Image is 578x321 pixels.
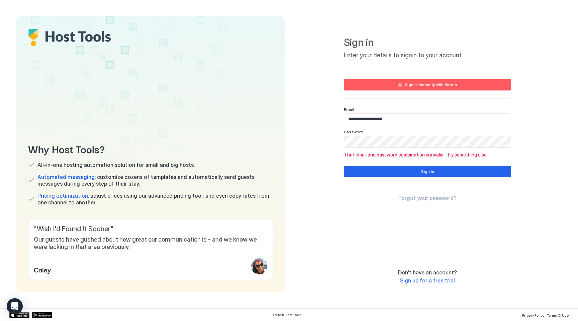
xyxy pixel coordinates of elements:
span: Our guests have gushed about how great our communication is - and we know we were lacking in that... [34,236,267,251]
div: Open Intercom Messenger [7,298,23,314]
a: Sign up for a free trial [400,277,455,284]
div: Sign in instantly with Airbnb [405,82,457,88]
span: Why Host Tools? [28,141,273,156]
span: Email [344,107,354,112]
span: Privacy Policy [522,313,544,317]
span: " Wish I'd Found It Sooner " [34,225,267,233]
div: profile [251,258,267,274]
div: Sign in [421,169,434,175]
a: Forgot your password? [398,195,457,202]
span: Automated messaging: [37,174,96,180]
span: Sign up for a free trial [400,277,455,284]
span: adjust prices using our advanced pricing tool, and even copy rates from one channel to another. [37,192,273,206]
span: Caley [34,264,51,274]
span: Password [344,129,363,134]
a: App Store [9,312,29,318]
a: Terms Of Use [547,311,569,318]
span: Enter your details to signin to your account [344,52,511,59]
a: Privacy Policy [522,311,544,318]
a: Google Play Store [32,312,52,318]
span: Don't have an account? [398,269,457,276]
span: All-in-one hosting automation solution for small and big hosts. [37,162,195,168]
span: Sign in [344,36,511,49]
span: © 2025 Host Tools [273,313,302,317]
span: That email and password combination is invalid. Try something else. [344,152,511,158]
button: Sign in instantly with Airbnb [344,79,511,90]
span: Pricing optimization: [37,192,89,199]
input: Input Field [344,114,511,125]
input: Input Field [344,136,511,147]
span: customize dozens of templates and automatically send guests messages during every step of their s... [37,174,273,187]
span: Terms Of Use [547,313,569,317]
button: Sign in [344,166,511,177]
